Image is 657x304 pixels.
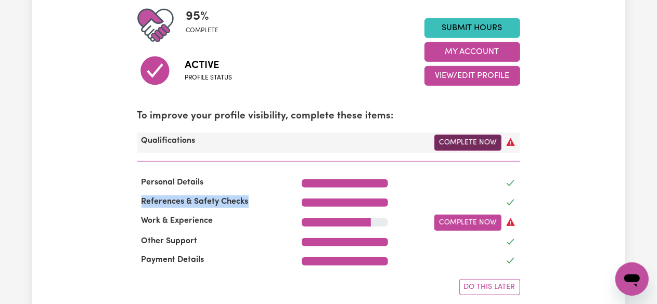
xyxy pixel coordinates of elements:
[137,256,209,264] span: Payment Details
[434,135,501,151] a: Complete Now
[464,283,516,291] span: Do this later
[137,217,217,225] span: Work & Experience
[459,279,520,295] button: Do this later
[186,26,219,35] span: complete
[186,7,219,26] span: 95 %
[137,178,208,187] span: Personal Details
[137,137,200,145] span: Qualifications
[615,262,649,296] iframe: 메시징 창을 시작하는 버튼
[424,18,520,38] a: Submit Hours
[434,215,501,231] a: Complete Now
[424,42,520,62] button: My Account
[185,73,233,83] span: Profile status
[424,66,520,86] button: View/Edit Profile
[137,109,520,124] p: To improve your profile visibility, complete these items:
[137,197,253,206] span: References & Safety Checks
[186,7,227,44] div: Profile completeness: 95%
[137,237,202,245] span: Other Support
[185,58,233,73] span: Active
